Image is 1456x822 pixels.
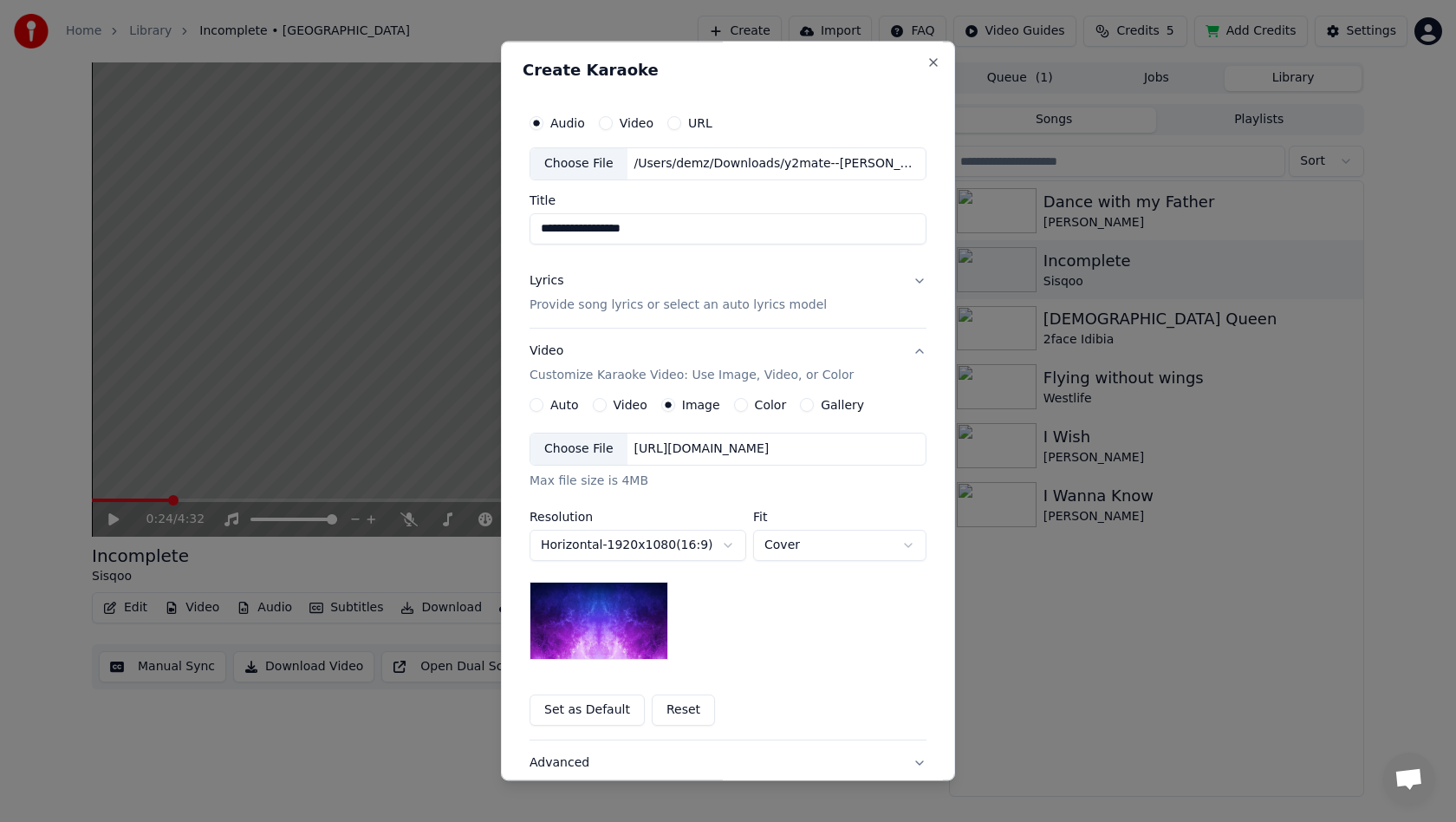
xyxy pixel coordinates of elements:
[614,399,647,411] label: Video
[550,117,585,129] label: Audio
[530,695,645,726] button: Set as Default
[620,117,653,129] label: Video
[755,399,787,411] label: Color
[682,399,720,411] label: Image
[530,473,926,490] div: Max file size is 4MB
[821,399,864,411] label: Gallery
[530,367,854,384] p: Customize Karaoke Video: Use Image, Video, or Color
[652,695,715,726] button: Reset
[530,434,627,465] div: Choose File
[530,272,563,290] div: Lyrics
[530,342,854,384] div: Video
[523,62,933,78] h2: Create Karaoke
[627,440,777,458] div: [URL][DOMAIN_NAME]
[753,511,926,523] label: Fit
[627,155,922,173] div: /Users/demz/Downloads/y2mate--[PERSON_NAME]-Perfect-Lyrics.mp3
[530,148,627,179] div: Choose File
[530,511,746,523] label: Resolution
[550,399,579,411] label: Auto
[530,297,827,314] p: Provide song lyrics or select an auto lyrics model
[530,398,926,740] div: VideoCustomize Karaoke Video: Use Image, Video, or Color
[688,117,712,129] label: URL
[530,740,926,786] button: Advanced
[530,194,926,206] label: Title
[530,258,926,328] button: LyricsProvide song lyrics or select an auto lyrics model
[530,329,926,398] button: VideoCustomize Karaoke Video: Use Image, Video, or Color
